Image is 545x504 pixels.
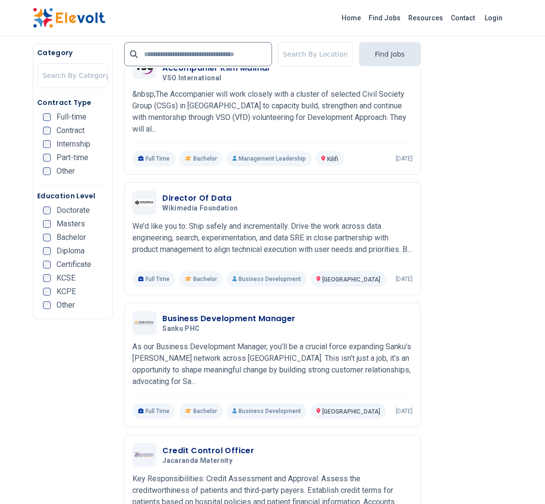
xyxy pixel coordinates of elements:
a: Wikimedia FoundationDirector Of DataWikimedia FoundationWe’d like you to: Ship safely and increme... [132,191,412,287]
span: Kilifi [327,156,338,163]
input: Internship [43,140,51,148]
p: Business Development [227,403,307,419]
span: Bachelor [193,275,217,283]
p: Full Time [132,151,175,166]
span: [GEOGRAPHIC_DATA] [322,408,380,415]
img: Wikimedia Foundation [135,199,154,207]
span: Jacaranda Maternity [162,457,232,465]
p: We’d like you to: Ship safely and incrementally. Drive the work across data engineering, search, ... [132,221,412,255]
span: Other [57,167,75,175]
input: Full-time [43,113,51,121]
a: Login [479,8,508,28]
input: Other [43,301,51,309]
h3: Director Of Data [162,193,242,204]
a: Resources [404,10,447,26]
input: Certificate [43,261,51,268]
p: As our Business Development Manager, you’ll be a crucial force expanding Sanku’s [PERSON_NAME] ne... [132,341,412,387]
img: Jacaranda Maternity [135,451,154,459]
a: Sanku PHCBusiness Development ManagerSanku PHCAs our Business Development Manager, you’ll be a cr... [132,311,412,419]
h5: Category [37,48,108,58]
span: Contract [57,127,85,134]
h3: Credit Control Officer [162,445,254,457]
a: Contact [447,10,479,26]
span: Full-time [57,113,86,121]
span: VSO International [162,74,221,83]
span: [GEOGRAPHIC_DATA] [322,276,380,283]
span: Masters [57,220,85,228]
span: Sanku PHC [162,325,200,333]
span: Doctorate [57,207,90,214]
input: Masters [43,220,51,228]
input: Diploma [43,247,51,255]
p: Full Time [132,271,175,287]
input: KCSE [43,274,51,282]
input: Other [43,167,51,175]
a: Find Jobs [365,10,404,26]
input: Doctorate [43,207,51,214]
span: Certificate [57,261,91,268]
img: Elevolt [33,8,105,28]
p: Management Leadership [227,151,312,166]
img: Sanku PHC [135,321,154,325]
input: KCPE [43,288,51,296]
input: Part-time [43,154,51,162]
p: [DATE] [396,275,413,283]
span: Bachelor [193,155,217,163]
input: Contract [43,127,51,134]
span: Part-time [57,154,88,162]
span: Internship [57,140,90,148]
iframe: Chat Widget [497,458,545,504]
h3: Business Development Manager [162,313,295,325]
button: Find Jobs [359,42,421,66]
p: [DATE] [396,407,413,415]
span: Bachelor [57,234,86,241]
a: VSO InternationalCivil Society Groups & Networks Capacity Building Accompanier Kilifi MalindiVSO ... [132,51,412,166]
span: KCSE [57,274,75,282]
p: &nbsp;The Accompanier will work closely with a cluster of selected Civil Society Group (CSGs) in ... [132,89,412,135]
p: Business Development [227,271,307,287]
a: Home [338,10,365,26]
h5: Contract Type [37,98,108,107]
p: [DATE] [396,155,413,163]
span: Other [57,301,75,309]
p: Full Time [132,403,175,419]
span: Wikimedia Foundation [162,204,238,213]
span: Bachelor [193,407,217,415]
h5: Education Level [37,191,108,201]
span: Diploma [57,247,85,255]
input: Bachelor [43,234,51,241]
span: KCPE [57,288,76,296]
